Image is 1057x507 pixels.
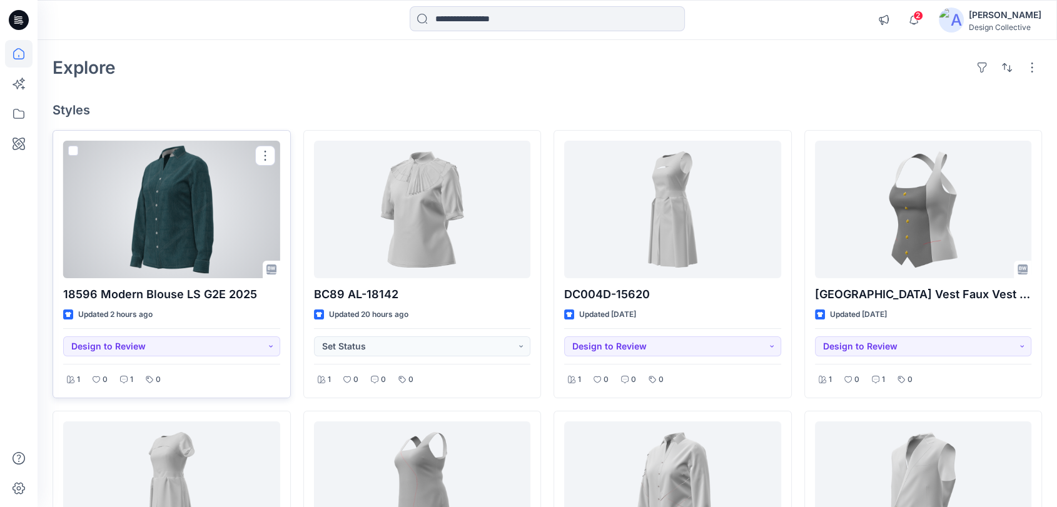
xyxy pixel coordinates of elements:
[130,373,133,386] p: 1
[156,373,161,386] p: 0
[564,286,781,303] p: DC004D-15620
[969,8,1041,23] div: [PERSON_NAME]
[631,373,636,386] p: 0
[564,141,781,278] a: DC004D-15620
[53,58,116,78] h2: Explore
[829,373,832,386] p: 1
[939,8,964,33] img: avatar
[314,286,531,303] p: BC89 AL-18142
[328,373,331,386] p: 1
[815,286,1032,303] p: [GEOGRAPHIC_DATA] Vest Faux Vest Cocktail Top Morongo
[53,103,1042,118] h4: Styles
[815,141,1032,278] a: 18584 Square Vest Faux Vest Cocktail Top Morongo
[913,11,923,21] span: 2
[908,373,913,386] p: 0
[579,308,636,321] p: Updated [DATE]
[77,373,80,386] p: 1
[329,308,408,321] p: Updated 20 hours ago
[578,373,581,386] p: 1
[882,373,885,386] p: 1
[103,373,108,386] p: 0
[381,373,386,386] p: 0
[830,308,887,321] p: Updated [DATE]
[63,141,280,278] a: 18596 Modern Blouse LS G2E 2025
[63,286,280,303] p: 18596 Modern Blouse LS G2E 2025
[314,141,531,278] a: BC89 AL-18142
[969,23,1041,32] div: Design Collective
[353,373,358,386] p: 0
[659,373,664,386] p: 0
[78,308,153,321] p: Updated 2 hours ago
[604,373,609,386] p: 0
[854,373,859,386] p: 0
[408,373,413,386] p: 0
